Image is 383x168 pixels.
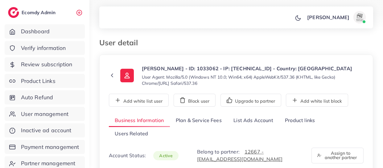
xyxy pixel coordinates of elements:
[142,74,364,86] small: User Agent: Mozilla/5.0 (Windows NT 10.0; Win64; x64) AppleWebKit/537.36 (KHTML, like Gecko) Chro...
[142,65,364,72] p: [PERSON_NAME] - ID: 1033062 - IP: [TECHNICAL_ID] - Country: [GEOGRAPHIC_DATA]
[22,10,57,15] h2: Ecomdy Admin
[21,44,66,52] span: Verify information
[5,107,85,121] a: User management
[5,140,85,154] a: Payment management
[21,143,79,151] span: Payment management
[109,152,179,159] p: Account Status:
[21,77,56,85] span: Product Links
[5,24,85,39] a: Dashboard
[5,123,85,137] a: Inactive ad account
[5,90,85,104] a: Auto Refund
[174,94,216,107] button: Block user
[21,27,50,35] span: Dashboard
[8,7,57,18] a: logoEcomdy Admin
[8,7,19,18] img: logo
[311,148,364,163] button: Assign to another partner
[197,148,304,163] p: Belong to partner:
[307,14,349,21] p: [PERSON_NAME]
[21,110,68,118] span: User management
[5,74,85,88] a: Product Links
[21,159,76,167] span: Partner management
[120,69,134,82] img: ic-user-info.36bf1079.svg
[220,94,281,107] button: Upgrade to partner
[21,60,72,68] span: Review subscription
[228,114,279,127] a: List Ads Account
[286,94,348,107] button: Add white list block
[153,151,179,160] span: active
[109,127,154,140] a: Users Related
[5,57,85,72] a: Review subscription
[21,93,53,101] span: Auto Refund
[109,94,169,107] button: Add white list user
[21,126,72,134] span: Inactive ad account
[279,114,321,127] a: Product links
[109,114,170,127] a: Business Information
[170,114,228,127] a: Plan & Service Fees
[5,41,85,55] a: Verify information
[353,11,366,23] img: avatar
[304,11,368,23] a: [PERSON_NAME]avatar
[99,38,143,47] h3: User detail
